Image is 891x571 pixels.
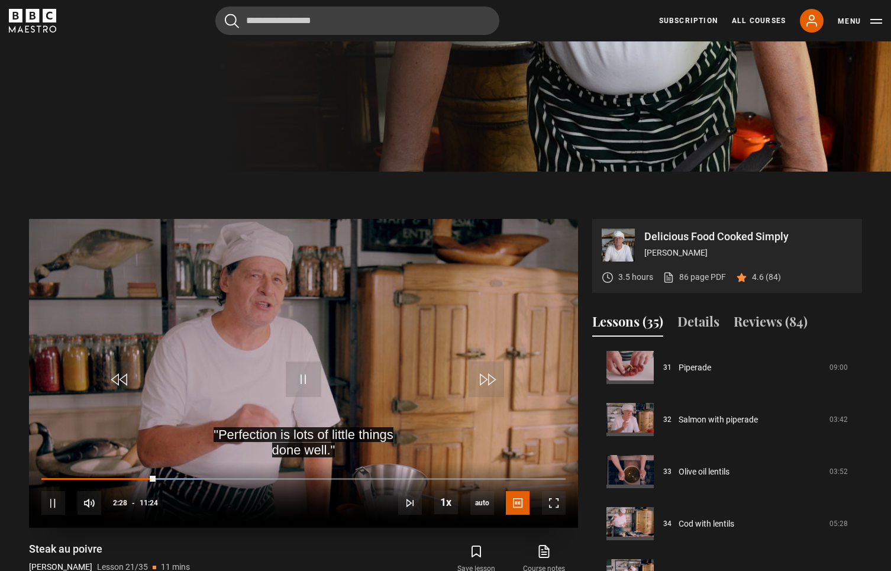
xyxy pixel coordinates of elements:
video-js: Video Player [29,219,578,528]
svg: BBC Maestro [9,9,56,33]
button: Playback Rate [434,491,458,514]
button: Next Lesson [398,491,422,515]
button: Submit the search query [225,14,239,28]
button: Captions [506,491,530,515]
span: - [132,499,135,507]
a: Piperade [679,362,711,374]
a: 86 page PDF [663,271,726,283]
button: Mute [78,491,101,515]
button: Pause [41,491,65,515]
button: Toggle navigation [838,15,882,27]
div: Current quality: 360p [470,491,494,515]
span: 2:28 [113,492,127,514]
a: Olive oil lentils [679,466,729,478]
a: Subscription [659,15,718,26]
p: Delicious Food Cooked Simply [644,231,853,242]
p: 4.6 (84) [752,271,781,283]
p: 3.5 hours [618,271,653,283]
a: Cod with lentils [679,518,734,530]
h1: Steak au poivre [29,542,190,556]
button: Fullscreen [542,491,566,515]
a: Salmon with piperade [679,414,758,426]
a: All Courses [732,15,786,26]
input: Search [215,7,499,35]
button: Lessons (35) [592,312,663,337]
span: 11:24 [140,492,158,514]
button: Details [677,312,719,337]
p: [PERSON_NAME] [644,247,853,259]
span: auto [470,491,494,515]
div: Progress Bar [41,478,566,480]
button: Reviews (84) [734,312,808,337]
